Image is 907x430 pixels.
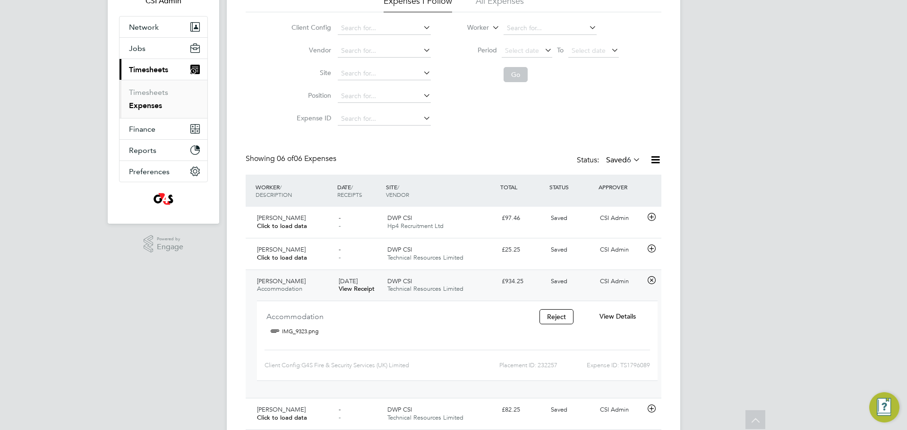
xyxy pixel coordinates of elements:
input: Search for... [338,90,431,103]
span: Saved [551,277,567,285]
span: VENDOR [386,191,409,198]
a: Expenses [129,101,162,110]
button: Timesheets [120,59,207,80]
span: [PERSON_NAME] [257,214,306,222]
label: Vendor [289,46,331,54]
label: Client Config [289,23,331,32]
a: View Receipt [339,285,375,293]
button: Reports [120,140,207,160]
span: Technical Resources Limited [387,253,463,261]
label: Expense ID [289,114,331,122]
label: Site [289,68,331,77]
span: - [339,214,341,222]
div: Showing [246,154,338,164]
div: Status: [577,154,642,167]
div: DATE [335,178,384,203]
span: Click to load data [257,222,307,230]
span: 06 Expenses [277,154,336,163]
div: SITE [384,178,498,203]
span: RECEIPTS [337,191,362,198]
span: Saved [551,214,567,222]
span: Engage [157,243,183,251]
input: Search for... [338,112,431,126]
div: Accommodation [266,309,526,324]
div: £25.25 [498,242,547,258]
a: Powered byEngage [144,235,184,253]
span: Select date [505,46,539,55]
span: - [339,245,341,253]
input: Search for... [504,22,597,35]
span: Click to load data [257,253,307,261]
div: £97.46 [498,211,547,226]
span: / [280,183,282,191]
div: £82.25 [498,402,547,418]
span: View Details [599,312,636,320]
span: Click to load data [257,413,307,422]
span: [PERSON_NAME] [257,405,306,413]
label: Worker [446,23,489,33]
span: DWP CSI [387,245,412,253]
span: Accommodation [257,285,302,293]
button: Finance [120,118,207,139]
button: Network [120,17,207,37]
label: Saved [606,155,641,165]
div: CSI Admin [596,242,645,258]
a: Timesheets [129,88,168,97]
div: Placement ID: 232257 [434,358,557,373]
input: Search for... [338,67,431,80]
span: - [339,253,341,261]
button: Preferences [120,161,207,182]
div: Expense ID: TS1796089 [557,358,650,373]
span: 6 [627,155,631,165]
span: [PERSON_NAME] [257,277,306,285]
div: Client Config: [265,358,434,373]
span: Technical Resources Limited [387,413,463,422]
span: / [397,183,399,191]
label: Period [454,46,497,54]
span: Reports [129,146,156,155]
button: Engage Resource Center [869,392,899,422]
span: - [339,413,341,422]
a: Go to home page [119,192,208,207]
div: £934.25 [498,274,547,289]
div: Timesheets [120,80,207,118]
span: Select date [572,46,606,55]
span: To [554,44,566,56]
div: WORKER [253,178,335,203]
span: Jobs [129,44,145,53]
img: g4sssuk-logo-retina.png [152,192,176,207]
div: CSI Admin [596,211,645,226]
label: Position [289,91,331,100]
span: [DATE] [339,277,358,285]
span: [PERSON_NAME] [257,245,306,253]
div: TOTAL [498,178,547,195]
span: - [339,222,341,230]
span: DWP CSI [387,405,412,413]
span: G4S Fire & Security Services (UK) Limited [301,362,409,369]
span: / [351,183,353,191]
span: Timesheets [129,65,168,74]
span: Hp4 Recruitment Ltd [387,222,444,230]
span: Technical Resources Limited [387,285,463,293]
span: DWP CSI [387,277,412,285]
span: 06 of [277,154,294,163]
span: Finance [129,125,155,134]
input: Search for... [338,44,431,58]
span: DESCRIPTION [256,191,292,198]
button: Jobs [120,38,207,59]
a: IMG_9323.png [282,324,318,338]
span: - [339,405,341,413]
input: Search for... [338,22,431,35]
div: STATUS [547,178,596,195]
span: Saved [551,405,567,413]
span: Network [129,23,159,32]
div: CSI Admin [596,274,645,289]
button: Go [504,67,528,82]
div: CSI Admin [596,402,645,418]
button: Reject [539,309,573,324]
span: Saved [551,245,567,253]
span: Preferences [129,167,170,176]
div: APPROVER [596,178,645,195]
span: DWP CSI [387,214,412,222]
span: Powered by [157,235,183,243]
